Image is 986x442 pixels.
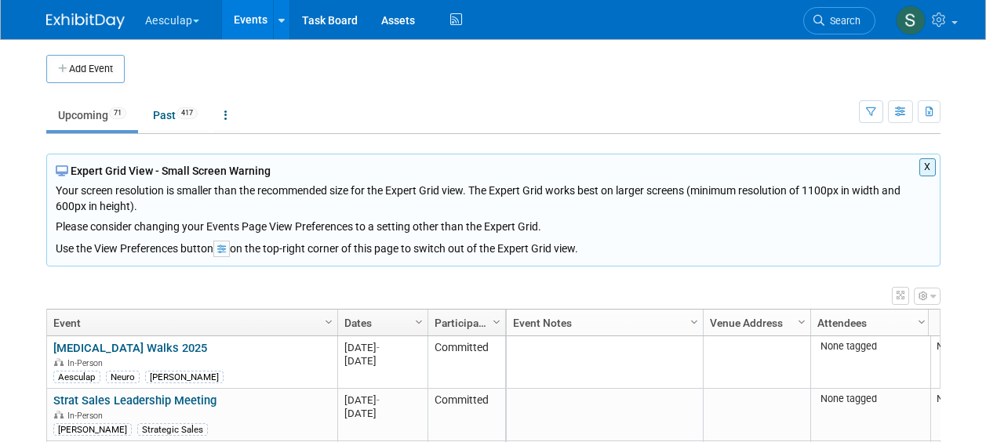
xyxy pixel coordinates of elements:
a: Column Settings [793,310,810,333]
span: Column Settings [413,316,425,328]
td: Committed [428,336,505,389]
div: [DATE] [344,407,420,420]
div: [DATE] [344,393,420,407]
a: Attendees [817,310,920,336]
span: 71 [109,107,126,119]
a: Column Settings [488,310,505,333]
td: Committed [428,389,505,441]
button: X [919,158,936,176]
div: None tagged [817,393,924,405]
a: [MEDICAL_DATA] Walks 2025 [53,341,207,355]
span: Column Settings [322,316,335,328]
div: Aesculap [53,371,100,383]
img: Sara Hurson [896,5,926,35]
div: Use the View Preferences button on the top-right corner of this page to switch out of the Expert ... [56,234,931,257]
span: In-Person [67,411,107,421]
div: Your screen resolution is smaller than the recommended size for the Expert Grid view. The Expert ... [56,179,931,234]
span: Column Settings [490,316,503,328]
span: In-Person [67,358,107,368]
a: Past417 [141,100,209,130]
span: 417 [176,107,198,119]
a: Column Settings [410,310,428,333]
a: Venue Address [710,310,800,336]
div: [PERSON_NAME] [145,371,224,383]
div: [PERSON_NAME] [53,423,132,436]
span: Column Settings [915,316,928,328]
button: Add Event [46,55,125,83]
a: Strat Sales Leadership Meeting [53,393,216,408]
span: Search [824,15,860,27]
span: - [377,342,380,353]
div: None tagged [817,340,924,353]
span: Column Settings [688,316,700,328]
a: Column Settings [913,310,930,333]
a: Participation [435,310,495,336]
a: Event [53,310,327,336]
img: In-Person Event [54,411,64,418]
a: Upcoming71 [46,100,138,130]
a: Column Settings [686,310,703,333]
img: In-Person Event [54,358,64,366]
img: ExhibitDay [46,13,125,29]
div: Please consider changing your Events Page View Preferences to a setting other than the Expert Grid. [56,214,931,234]
span: - [377,394,380,406]
div: [DATE] [344,341,420,354]
a: Event Notes [513,310,693,336]
div: Strategic Sales [137,423,208,436]
a: Dates [344,310,417,336]
div: Neuro [106,371,140,383]
span: Column Settings [795,316,808,328]
a: Column Settings [320,310,337,333]
div: Expert Grid View - Small Screen Warning [56,163,931,179]
a: Search [803,7,875,34]
div: [DATE] [344,354,420,368]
